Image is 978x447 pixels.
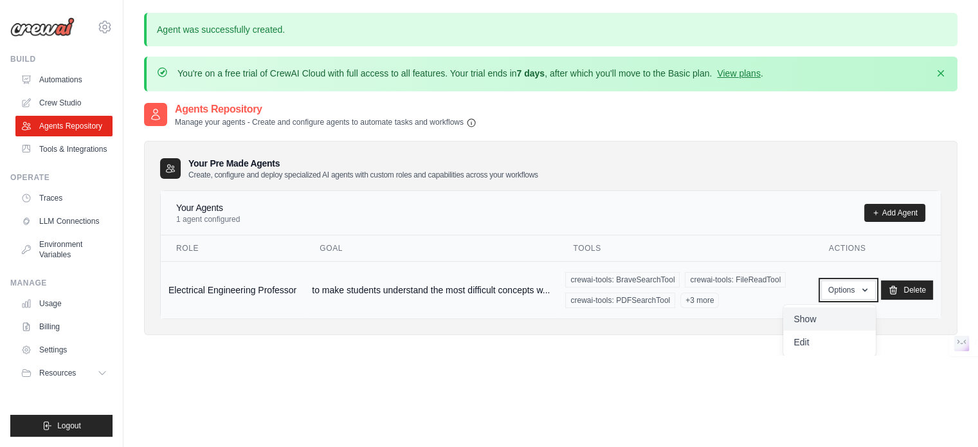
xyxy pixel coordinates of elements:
[15,340,113,360] a: Settings
[516,68,545,78] strong: 7 days
[685,272,786,287] span: crewai-tools: FileReadTool
[176,214,240,224] p: 1 agent configured
[176,201,240,214] h4: Your Agents
[15,293,113,314] a: Usage
[10,415,113,437] button: Logout
[15,234,113,265] a: Environment Variables
[10,172,113,183] div: Operate
[15,316,113,337] a: Billing
[304,235,557,262] th: Goal
[813,235,941,262] th: Actions
[10,54,113,64] div: Build
[177,67,763,80] p: You're on a free trial of CrewAI Cloud with full access to all features. Your trial ends in , aft...
[10,278,113,288] div: Manage
[15,116,113,136] a: Agents Repository
[188,157,538,180] h3: Your Pre Made Agents
[15,363,113,383] button: Resources
[188,170,538,180] p: Create, configure and deploy specialized AI agents with custom roles and capabilities across your...
[15,211,113,232] a: LLM Connections
[15,139,113,160] a: Tools & Integrations
[144,13,957,46] p: Agent was successfully created.
[717,68,760,78] a: View plans
[10,17,75,37] img: Logo
[15,93,113,113] a: Crew Studio
[161,235,304,262] th: Role
[565,272,680,287] span: crewai-tools: BraveSearchTool
[175,102,476,117] h2: Agents Repository
[161,261,304,318] td: Electrical Engineering Professor
[881,280,933,300] a: Delete
[39,368,76,378] span: Resources
[783,331,876,354] a: Edit
[57,421,81,431] span: Logout
[680,293,719,308] span: +3 more
[304,261,557,318] td: to make students understand the most difficult concepts w...
[175,117,476,128] p: Manage your agents - Create and configure agents to automate tasks and workflows
[821,280,876,300] button: Options
[15,188,113,208] a: Traces
[783,307,876,331] a: Show
[557,235,813,262] th: Tools
[15,69,113,90] a: Automations
[864,204,925,222] a: Add Agent
[565,293,675,308] span: crewai-tools: PDFSearchTool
